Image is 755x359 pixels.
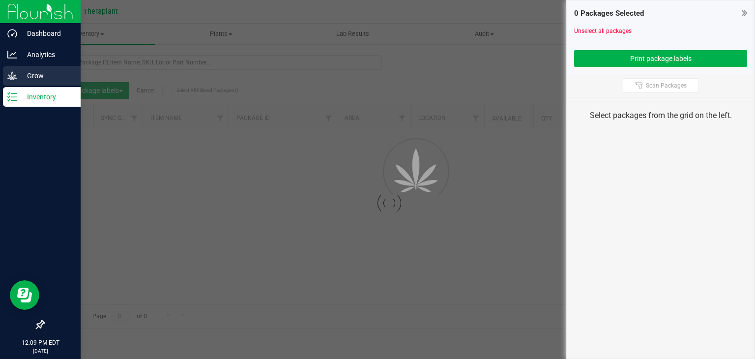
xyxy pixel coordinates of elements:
p: Grow [17,70,76,82]
p: 12:09 PM EDT [4,338,76,347]
p: Dashboard [17,28,76,39]
p: Inventory [17,91,76,103]
inline-svg: Analytics [7,50,17,60]
a: Unselect all packages [574,28,632,34]
span: Scan Packages [646,82,687,90]
inline-svg: Dashboard [7,29,17,38]
inline-svg: Inventory [7,92,17,102]
div: Select packages from the grid on the left. [579,110,742,121]
p: [DATE] [4,347,76,355]
button: Scan Packages [623,78,699,93]
button: Print package labels [574,50,747,67]
inline-svg: Grow [7,71,17,81]
iframe: Resource center [10,280,39,310]
p: Analytics [17,49,76,60]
